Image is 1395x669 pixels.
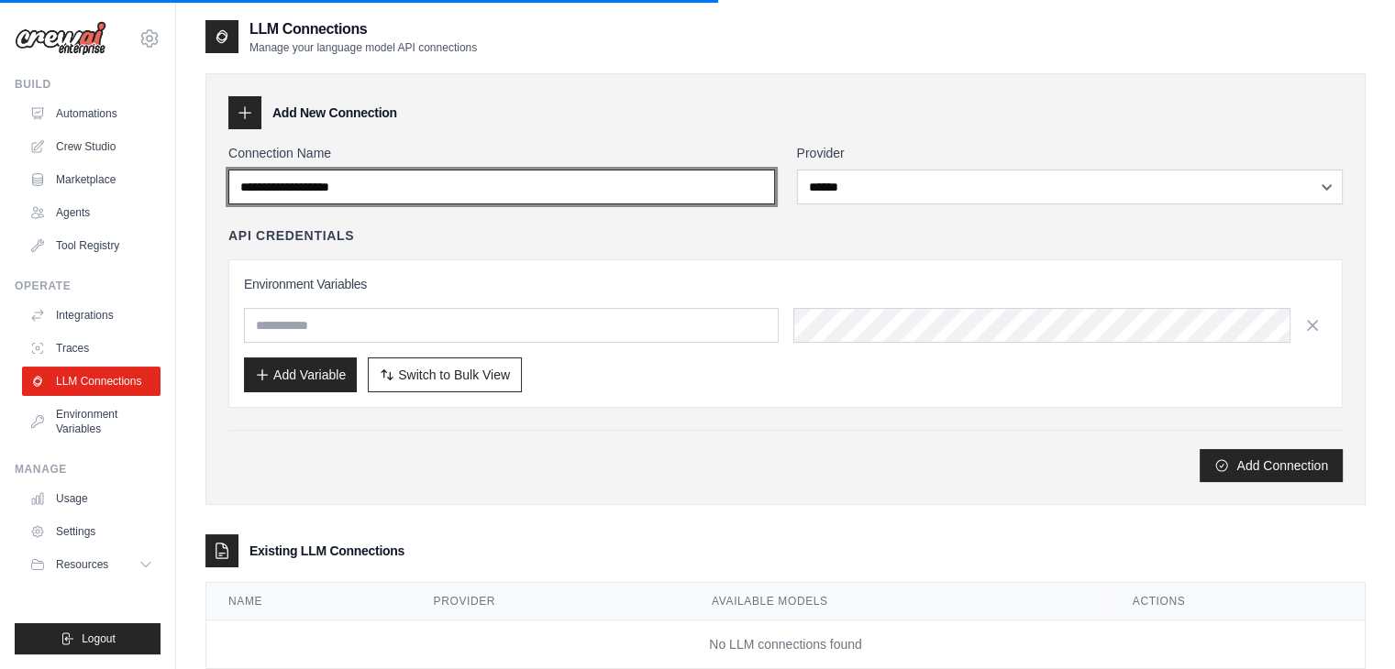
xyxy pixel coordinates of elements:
div: Manage [15,462,161,477]
a: Integrations [22,301,161,330]
a: Marketplace [22,165,161,194]
th: Name [206,583,412,620]
a: LLM Connections [22,367,161,396]
div: Build [15,77,161,92]
a: Tool Registry [22,231,161,260]
button: Add Connection [1200,449,1343,482]
span: Logout [82,631,116,646]
th: Actions [1111,583,1365,620]
button: Add Variable [244,357,357,392]
a: Agents [22,198,161,227]
p: Manage your language model API connections [249,40,477,55]
th: Available Models [690,583,1111,620]
a: Environment Variables [22,400,161,444]
a: Automations [22,99,161,128]
a: Crew Studio [22,132,161,161]
button: Switch to Bulk View [368,357,522,392]
a: Traces [22,334,161,363]
h3: Environment Variables [244,275,1327,293]
button: Logout [15,623,161,654]
h2: LLM Connections [249,18,477,40]
a: Settings [22,517,161,546]
img: Logo [15,21,106,56]
span: Resources [56,557,108,572]
button: Resources [22,550,161,579]
label: Provider [797,144,1344,162]
th: Provider [412,583,690,620]
label: Connection Name [228,144,775,162]
td: No LLM connections found [206,620,1365,669]
h4: API Credentials [228,226,354,245]
div: Operate [15,279,161,293]
a: Usage [22,484,161,513]
h3: Existing LLM Connections [249,542,404,560]
h3: Add New Connection [272,104,397,122]
span: Switch to Bulk View [398,366,510,384]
